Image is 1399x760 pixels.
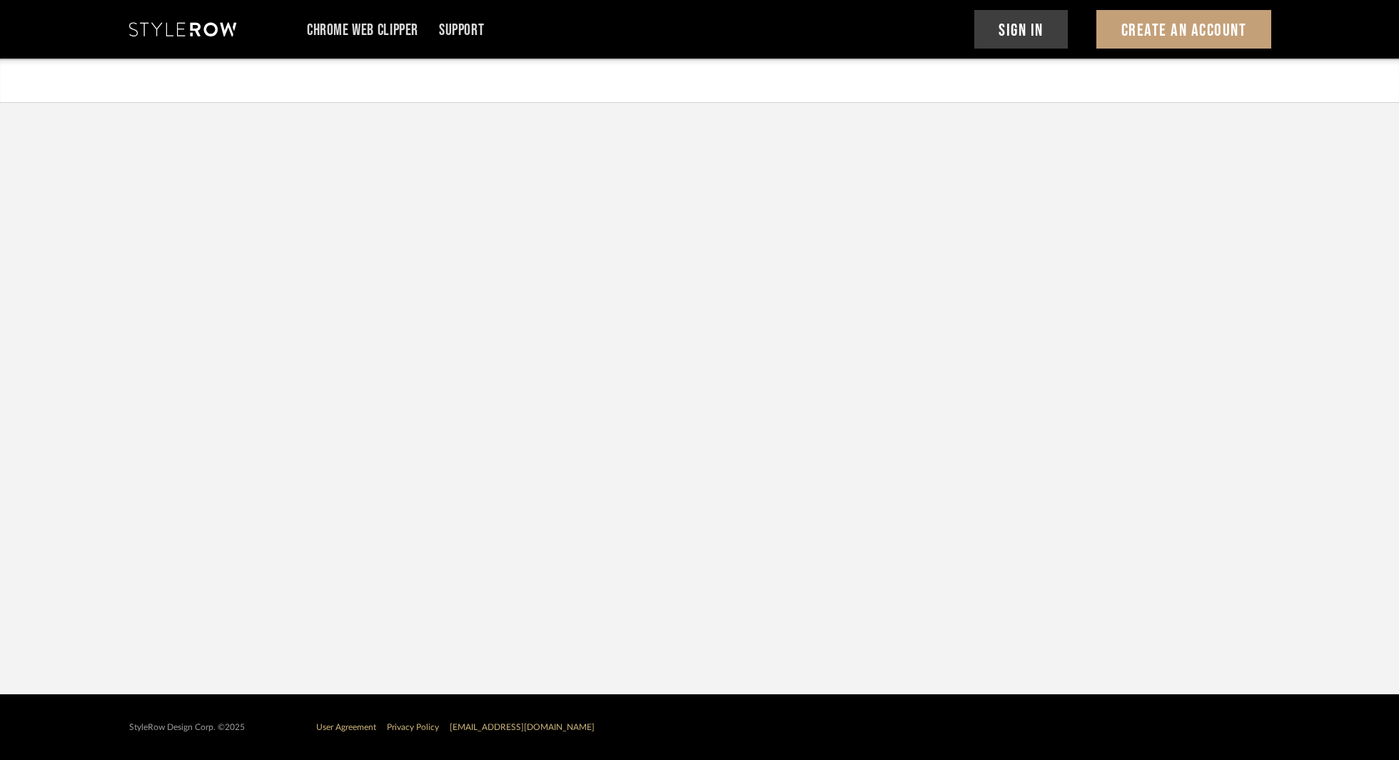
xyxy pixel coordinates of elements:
button: Create An Account [1096,10,1271,49]
button: Sign In [974,10,1069,49]
a: Chrome Web Clipper [307,24,418,36]
a: User Agreement [316,723,376,731]
a: Privacy Policy [387,723,439,731]
div: StyleRow Design Corp. ©2025 [129,722,245,733]
a: [EMAIL_ADDRESS][DOMAIN_NAME] [450,723,595,731]
a: Support [439,24,484,36]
